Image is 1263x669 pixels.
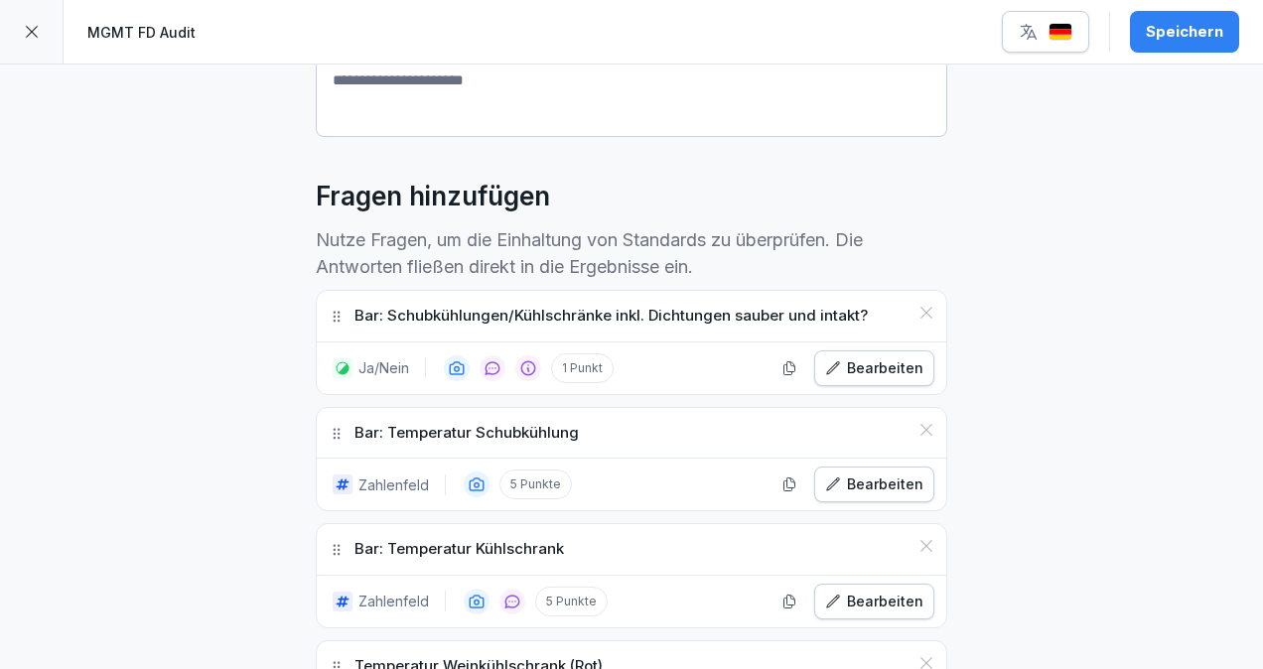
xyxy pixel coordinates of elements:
[825,591,923,612] div: Bearbeiten
[354,538,564,561] p: Bar: Temperatur Kühlschrank
[358,357,409,378] p: Ja/Nein
[535,587,608,616] p: 5 Punkte
[499,469,572,499] p: 5 Punkte
[814,350,934,386] button: Bearbeiten
[358,474,429,495] p: Zahlenfeld
[354,422,579,445] p: Bar: Temperatur Schubkühlung
[814,467,934,502] button: Bearbeiten
[316,226,947,280] p: Nutze Fragen, um die Einhaltung von Standards zu überprüfen. Die Antworten fließen direkt in die ...
[87,22,196,43] p: MGMT FD Audit
[825,473,923,495] div: Bearbeiten
[316,177,550,216] h2: Fragen hinzufügen
[551,353,614,383] p: 1 Punkt
[825,357,923,379] div: Bearbeiten
[354,305,868,328] p: Bar: Schubkühlungen/Kühlschränke inkl. Dichtungen sauber und intakt?
[1049,23,1072,42] img: de.svg
[1146,21,1223,43] div: Speichern
[814,584,934,619] button: Bearbeiten
[358,591,429,611] p: Zahlenfeld
[1130,11,1239,53] button: Speichern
